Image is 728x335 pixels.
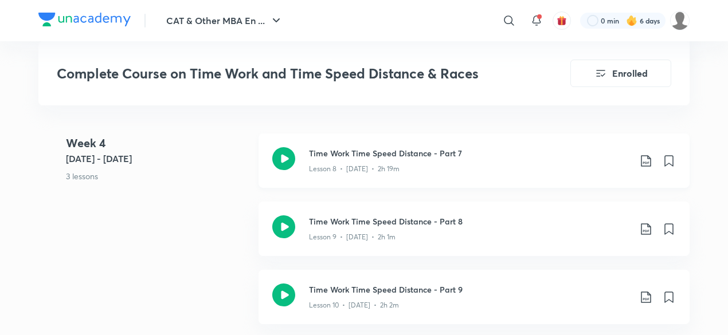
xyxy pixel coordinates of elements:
p: Lesson 9 • [DATE] • 2h 1m [309,232,396,242]
a: Time Work Time Speed Distance - Part 8Lesson 9 • [DATE] • 2h 1m [259,202,690,270]
h3: Time Work Time Speed Distance - Part 8 [309,215,630,227]
p: Lesson 8 • [DATE] • 2h 19m [309,164,400,174]
img: Company Logo [38,13,131,26]
button: avatar [553,11,571,30]
p: 3 lessons [66,170,249,182]
img: Aashray [670,11,690,30]
p: Lesson 10 • [DATE] • 2h 2m [309,300,399,310]
h3: Time Work Time Speed Distance - Part 9 [309,283,630,295]
button: Enrolled [570,60,671,87]
button: CAT & Other MBA En ... [159,9,290,32]
h5: [DATE] - [DATE] [66,152,249,165]
a: Time Work Time Speed Distance - Part 7Lesson 8 • [DATE] • 2h 19m [259,133,690,202]
h3: Complete Course on Time Work and Time Speed Distance & Races [57,65,506,82]
img: avatar [557,15,567,26]
a: Company Logo [38,13,131,29]
h3: Time Work Time Speed Distance - Part 7 [309,147,630,159]
h4: Week 4 [66,135,249,152]
img: streak [626,15,637,26]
